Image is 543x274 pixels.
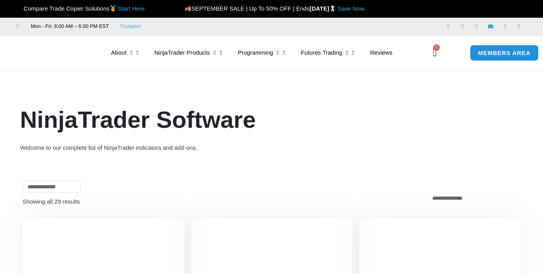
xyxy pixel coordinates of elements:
span: MEMBERS AREA [478,50,531,56]
span: SEPTEMBER SALE | Up To 50% OFF | Ends [185,5,310,12]
img: 🏆 [17,6,23,11]
p: Showing all 29 results [23,199,80,204]
span: Compare Trade Copier Solutions [17,5,145,12]
a: Start Here [118,5,145,12]
img: 🥇 [110,6,116,11]
img: 🍂 [185,6,191,11]
a: Trustpilot [120,22,141,31]
nav: Menu [103,44,424,62]
div: Welcome to our complete list of NinjaTrader indicators and add-ons. [20,142,523,153]
a: MEMBERS AREA [470,45,539,61]
span: Mon - Fri: 8:00 AM – 6:00 PM EST [29,22,109,31]
a: About [103,44,147,62]
a: NinjaTrader Products [147,44,230,62]
strong: [DATE] [310,5,338,12]
a: Futures Trading [293,44,362,62]
img: ⌛ [330,6,336,11]
a: Save Now [338,5,364,12]
h1: NinjaTrader Software [20,103,523,136]
a: Programming [230,44,293,62]
a: 0 [421,41,449,64]
select: Shop order [427,193,520,204]
img: LogoAI [12,39,96,67]
span: 0 [433,44,440,51]
a: Reviews [362,44,400,62]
